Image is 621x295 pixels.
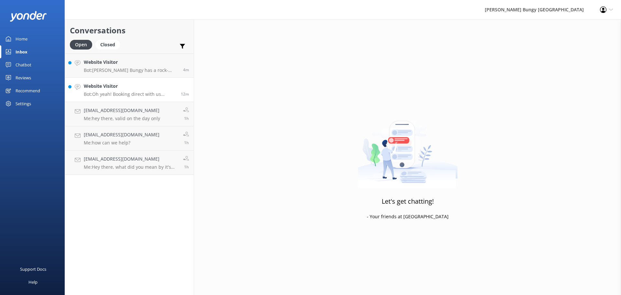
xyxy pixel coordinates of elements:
p: - Your friends at [GEOGRAPHIC_DATA] [367,213,449,220]
div: Support Docs [20,263,46,276]
span: Oct 13 2025 08:40am (UTC +13:00) Pacific/Auckland [184,116,189,121]
p: Me: Hey there, what did you mean by it's not letting you book? what kind of error are you experei... [84,164,178,170]
a: [EMAIL_ADDRESS][DOMAIN_NAME]Me:how can we help?1h [65,126,194,151]
a: [EMAIL_ADDRESS][DOMAIN_NAME]Me:hey there, valid on the day only1h [65,102,194,126]
p: Bot: Oh yeah! Booking direct with us through our website always gives you the best prices. Check ... [84,91,176,97]
h4: Website Visitor [84,83,176,90]
h3: Let's get chatting! [382,196,434,207]
a: Website VisitorBot:[PERSON_NAME] Bungy has a rock-solid safety record. Just stick to the crew's i... [65,53,194,78]
div: Chatbot [16,58,31,71]
div: Home [16,32,27,45]
h2: Conversations [70,24,189,37]
h4: Website Visitor [84,59,178,66]
img: yonder-white-logo.png [10,11,47,22]
span: Oct 13 2025 08:39am (UTC +13:00) Pacific/Auckland [184,140,189,145]
p: Me: hey there, valid on the day only [84,116,160,121]
a: Website VisitorBot:Oh yeah! Booking direct with us through our website always gives you the best ... [65,78,194,102]
div: Open [70,40,92,50]
img: artwork of a man stealing a conversation from at giant smartphone [358,107,458,188]
div: Recommend [16,84,40,97]
h4: [EMAIL_ADDRESS][DOMAIN_NAME] [84,131,159,138]
p: Me: how can we help? [84,140,159,146]
div: Settings [16,97,31,110]
div: Inbox [16,45,27,58]
a: Open [70,41,95,48]
a: Closed [95,41,123,48]
div: Closed [95,40,120,50]
h4: [EMAIL_ADDRESS][DOMAIN_NAME] [84,155,178,163]
a: [EMAIL_ADDRESS][DOMAIN_NAME]Me:Hey there, what did you mean by it's not letting you book? what ki... [65,151,194,175]
p: Bot: [PERSON_NAME] Bungy has a rock-solid safety record. Just stick to the crew's instructions, a... [84,67,178,73]
div: Help [28,276,38,289]
span: Oct 13 2025 08:34am (UTC +13:00) Pacific/Auckland [184,164,189,170]
div: Reviews [16,71,31,84]
span: Oct 13 2025 10:06am (UTC +13:00) Pacific/Auckland [183,67,189,73]
h4: [EMAIL_ADDRESS][DOMAIN_NAME] [84,107,160,114]
span: Oct 13 2025 09:58am (UTC +13:00) Pacific/Auckland [181,91,189,97]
